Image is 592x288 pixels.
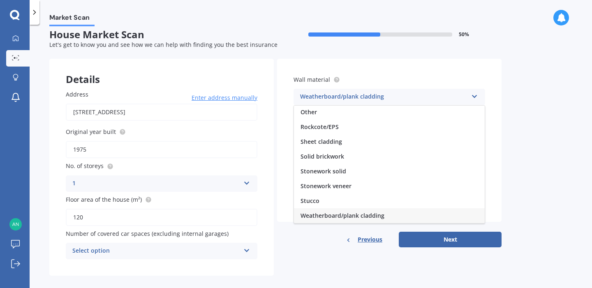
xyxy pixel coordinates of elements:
span: House Market Scan [49,29,275,41]
span: Rockcote/EPS [301,123,339,131]
span: Sheet cladding [301,138,342,145]
img: 98e16fc9fce927967679d7fff26be608 [9,218,22,230]
button: Next [399,232,502,247]
input: Enter address [66,104,257,121]
div: Details [49,59,274,83]
span: Address [66,90,88,98]
span: Let's get to know you and see how we can help with finding you the best insurance [49,41,277,48]
span: Previous [358,233,382,246]
span: Market Scan [49,14,95,25]
span: Stonework solid [301,167,346,175]
span: Original year built [66,128,116,136]
span: Solid brickwork [301,152,344,160]
span: Number of covered car spaces (excluding internal garages) [66,230,229,237]
span: Weatherboard/plank cladding [301,212,384,219]
div: Weatherboard/plank cladding [300,92,468,102]
span: No. of storeys [66,162,104,170]
div: 1 [72,179,240,189]
span: Stonework veneer [301,182,351,190]
span: 50 % [459,32,469,37]
input: Enter year [66,141,257,158]
span: Floor area of the house (m²) [66,196,142,203]
input: Enter floor area [66,209,257,226]
span: Wall material [294,76,330,83]
span: Other [301,108,317,116]
span: Enter address manually [192,94,257,102]
div: Select option [72,246,240,256]
span: Stucco [301,197,319,205]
